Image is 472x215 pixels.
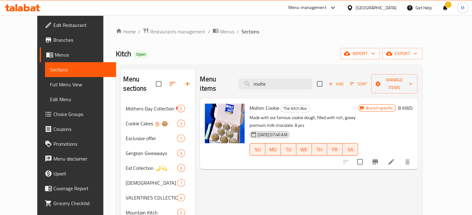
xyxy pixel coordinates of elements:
[288,4,326,11] div: Menu-management
[178,195,185,201] span: 4
[121,175,195,190] div: [DEMOGRAPHIC_DATA] NATIONAL GIVEAWAYS1
[180,76,195,91] button: Add section
[53,140,111,148] span: Promotions
[314,145,325,154] span: TH
[237,28,239,35] li: /
[126,194,177,201] span: VALENTINES COLLECTION 💌
[53,125,111,133] span: Coupons
[121,131,195,146] div: Exclusive offer1
[299,145,309,154] span: WE
[178,135,185,141] span: 1
[327,143,343,156] button: FR
[121,101,195,116] div: Mothers Day Collection ♥️2
[249,114,358,129] p: Made with our famous cookie dough, filled with rich, gooey premium milk chocolate. 8 pcs
[143,28,205,36] a: Restaurants management
[40,166,116,181] a: Upsell
[345,50,375,58] span: import
[398,104,412,112] h6: 8 KWD
[53,200,111,207] span: Grocery Checklist
[126,179,177,187] div: KUWAIT NATIONAL GIVEAWAYS
[177,164,185,172] div: items
[220,28,234,35] span: Menus
[353,155,366,168] span: Select to update
[121,190,195,205] div: VALENTINES COLLECTION 💌4
[53,110,111,118] span: Choice Groups
[40,32,116,47] a: Branches
[348,79,369,89] button: Sort
[268,145,278,154] span: MO
[138,28,140,35] li: /
[346,79,371,89] span: Sort items
[239,79,312,89] input: search
[40,122,116,136] a: Coupons
[178,121,185,127] span: 3
[382,48,422,59] button: export
[252,145,263,154] span: SU
[126,135,177,142] span: Exclusive offer
[40,107,116,122] a: Choice Groups
[126,120,177,127] span: Cookie Cakes 🎂 🍪
[126,105,177,112] span: Mothers Day Collection ♥️
[326,79,346,89] button: Add
[461,4,465,11] span: M
[121,116,195,131] div: Cookie Cakes 🎂 🍪3
[50,96,111,103] span: Edit Menu
[116,47,131,61] span: Kitch
[281,105,310,112] div: The Kitch Box
[177,135,185,142] div: items
[241,28,259,35] span: Sections
[50,81,111,88] span: Full Menu View
[53,21,111,29] span: Edit Restaurant
[116,28,422,36] nav: breadcrumb
[152,77,165,90] span: Select all sections
[208,28,210,35] li: /
[363,105,395,111] span: Branch specific
[326,79,346,89] span: Add item
[116,28,136,35] a: Home
[400,154,415,169] button: delete
[178,106,185,112] span: 2
[53,185,111,192] span: Coverage Report
[126,149,177,157] span: Gergean Giveaways
[312,143,327,156] button: TH
[40,151,116,166] a: Menu disclaimer
[343,143,358,156] button: SA
[126,179,177,187] span: [DEMOGRAPHIC_DATA] NATIONAL GIVEAWAYS
[387,50,417,58] span: export
[345,145,356,154] span: SA
[178,165,185,171] span: 3
[178,180,185,186] span: 1
[356,4,397,11] div: [GEOGRAPHIC_DATA]
[53,36,111,44] span: Branches
[40,136,116,151] a: Promotions
[123,75,156,93] h2: Menu sections
[150,28,205,35] span: Restaurants management
[205,104,245,143] img: Molten Cookie
[177,149,185,157] div: items
[249,143,265,156] button: SU
[40,18,116,32] a: Edit Restaurant
[368,154,383,169] button: Branch-specific-item
[330,145,340,154] span: FR
[350,80,367,88] span: Sort
[50,66,111,73] span: Sections
[45,62,116,77] a: Sections
[165,76,180,91] span: Sort sections
[121,146,195,161] div: Gergean Giveaways3
[281,105,309,112] span: The Kitch Box
[340,48,380,59] button: import
[265,143,281,156] button: MO
[200,75,231,93] h2: Menu items
[255,132,290,138] span: [DATE] 07:40 AM
[177,194,185,201] div: items
[177,179,185,187] div: items
[388,158,395,166] a: Edit menu item
[371,74,417,93] button: Manage items
[45,92,116,107] a: Edit Menu
[55,51,111,58] span: Menus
